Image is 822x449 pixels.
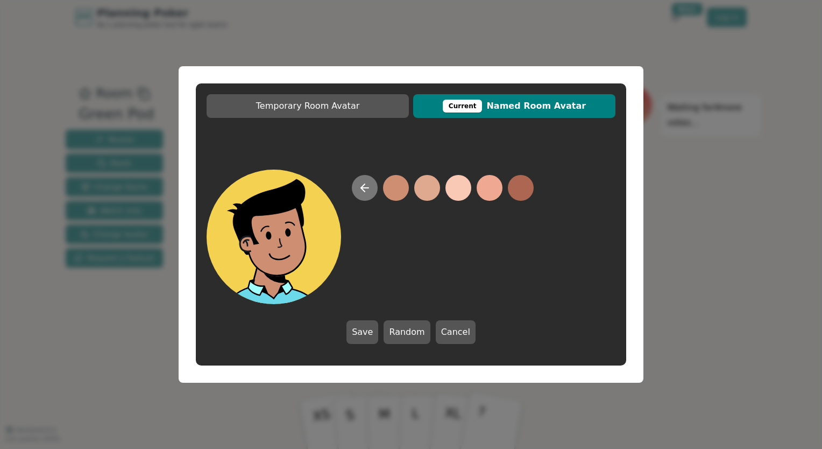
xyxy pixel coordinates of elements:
[384,320,430,344] button: Random
[346,320,378,344] button: Save
[443,100,483,113] div: This avatar will be displayed in dedicated rooms
[436,320,476,344] button: Cancel
[212,100,403,113] span: Temporary Room Avatar
[419,100,610,113] span: Named Room Avatar
[207,94,409,118] button: Temporary Room Avatar
[413,94,615,118] button: CurrentNamed Room Avatar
